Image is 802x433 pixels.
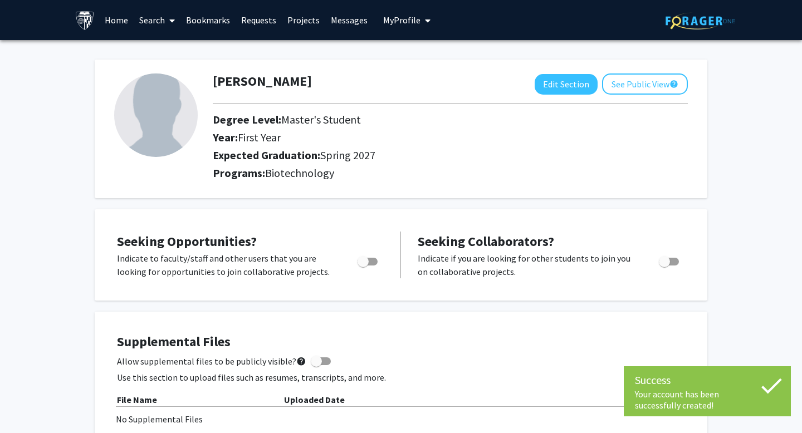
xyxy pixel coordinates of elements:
[635,388,780,411] div: Your account has been successfully created!
[75,11,95,30] img: Johns Hopkins University Logo
[213,166,688,180] h2: Programs:
[635,372,780,388] div: Success
[238,130,281,144] span: First Year
[116,412,686,426] div: No Supplemental Files
[213,131,625,144] h2: Year:
[418,252,638,278] p: Indicate if you are looking for other students to join you on collaborative projects.
[213,73,312,90] h1: [PERSON_NAME]
[296,355,306,368] mat-icon: help
[134,1,180,40] a: Search
[117,394,157,405] b: File Name
[99,1,134,40] a: Home
[213,149,625,162] h2: Expected Graduation:
[117,355,306,368] span: Allow supplemental files to be publicly visible?
[282,1,325,40] a: Projects
[117,233,257,250] span: Seeking Opportunities?
[666,12,735,29] img: ForagerOne Logo
[535,74,598,95] button: Edit Section
[117,252,336,278] p: Indicate to faculty/staff and other users that you are looking for opportunities to join collabor...
[320,148,375,162] span: Spring 2027
[213,113,625,126] h2: Degree Level:
[325,1,373,40] a: Messages
[265,166,334,180] span: Biotechnology
[383,14,420,26] span: My Profile
[236,1,282,40] a: Requests
[418,233,554,250] span: Seeking Collaborators?
[114,73,198,157] img: Profile Picture
[284,394,345,405] b: Uploaded Date
[281,112,361,126] span: Master's Student
[8,383,47,425] iframe: Chat
[654,252,685,268] div: Toggle
[353,252,384,268] div: Toggle
[117,334,685,350] h4: Supplemental Files
[180,1,236,40] a: Bookmarks
[669,77,678,91] mat-icon: help
[602,73,688,95] button: See Public View
[117,371,685,384] p: Use this section to upload files such as resumes, transcripts, and more.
